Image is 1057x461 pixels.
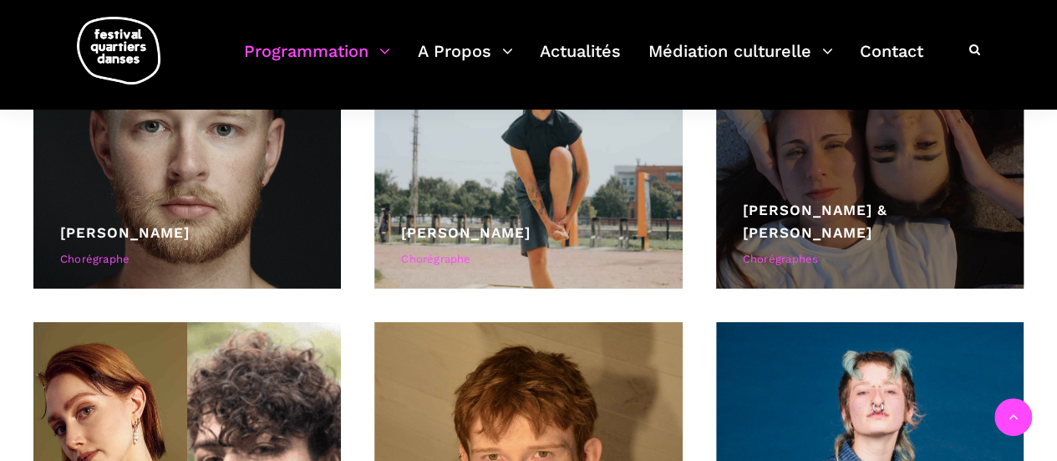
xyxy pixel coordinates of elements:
[540,37,621,86] a: Actualités
[743,202,887,241] a: [PERSON_NAME] & [PERSON_NAME]
[418,37,513,86] a: A Propos
[60,224,190,241] a: [PERSON_NAME]
[401,224,531,241] a: [PERSON_NAME]
[77,17,160,85] img: logo-fqd-med
[401,251,655,269] div: Chorégraphe
[244,37,390,86] a: Programmation
[743,251,997,269] div: Chorégraphes
[860,37,923,86] a: Contact
[60,251,314,269] div: Chorégraphe
[648,37,833,86] a: Médiation culturelle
